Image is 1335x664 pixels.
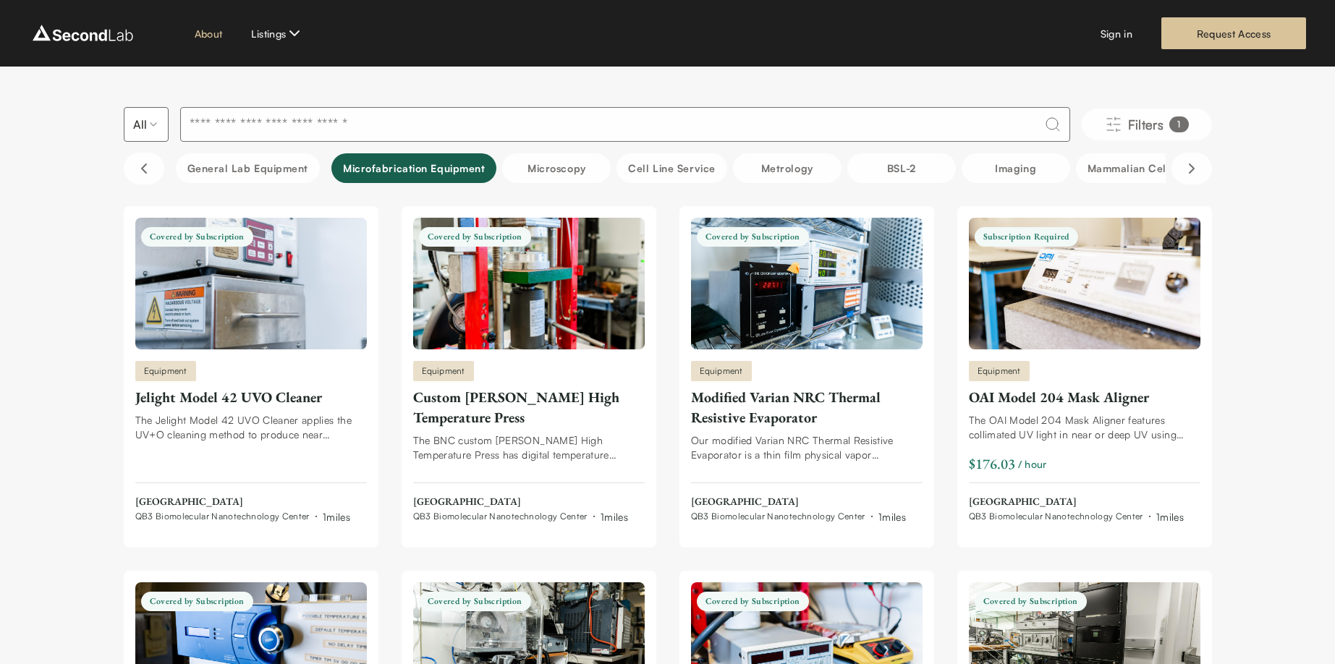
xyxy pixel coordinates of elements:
[419,227,531,247] span: Covered by Subscription
[847,153,956,183] button: BSL-2
[413,387,645,427] div: Custom [PERSON_NAME] High Temperature Press
[878,509,906,524] div: 1 miles
[135,218,367,349] img: Jelight Model 42 UVO Cleaner
[1161,17,1306,49] a: Request Access
[1018,456,1047,472] span: / hour
[962,153,1070,183] button: Imaging
[135,387,367,407] div: Jelight Model 42 UVO Cleaner
[969,413,1200,442] div: The OAI Model 204 Mask Aligner features collimated UV light in near or deep UV using lamps rangin...
[124,153,164,184] button: Scroll left
[331,153,496,183] button: Microfabrication Equipment
[975,592,1087,611] span: Covered by Subscription
[691,433,923,462] div: Our modified Varian NRC Thermal Resistive Evaporator is a thin film physical vapor deposition sys...
[413,511,588,522] span: QB3 Biomolecular Nanotechnology Center
[135,218,367,524] a: Jelight Model 42 UVO CleanerCovered by SubscriptionEquipmentJelight Model 42 UVO CleanerThe Jelig...
[124,107,169,142] button: Select listing type
[969,511,1143,522] span: QB3 Biomolecular Nanotechnology Center
[413,433,645,462] div: The BNC custom [PERSON_NAME] High Temperature Press has digital temperature controls and are suit...
[422,365,465,378] span: Equipment
[176,153,321,183] button: General Lab equipment
[697,227,809,247] span: Covered by Subscription
[141,227,253,247] span: Covered by Subscription
[969,218,1200,524] a: OAI Model 204 Mask AlignerSubscription RequiredEquipmentOAI Model 204 Mask AlignerThe OAI Model 2...
[978,365,1021,378] span: Equipment
[700,365,743,378] span: Equipment
[1082,108,1212,140] button: Filters
[733,153,842,183] button: Metrology
[195,26,223,41] a: About
[969,454,1015,474] div: $176.03
[413,218,645,349] img: Custom Carver High Temperature Press
[969,495,1184,509] span: [GEOGRAPHIC_DATA]
[135,495,350,509] span: [GEOGRAPHIC_DATA]
[691,387,923,427] div: Modified Varian NRC Thermal Resistive Evaporator
[1169,116,1188,132] div: 1
[135,511,310,522] span: QB3 Biomolecular Nanotechnology Center
[135,413,367,442] div: The Jelight Model 42 UVO Cleaner applies the UV+O cleaning method to produce near atomically clea...
[969,218,1200,349] img: OAI Model 204 Mask Aligner
[691,218,923,349] img: Modified Varian NRC Thermal Resistive Evaporator
[413,218,645,524] a: Custom Carver High Temperature PressCovered by SubscriptionEquipmentCustom [PERSON_NAME] High Tem...
[691,511,865,522] span: QB3 Biomolecular Nanotechnology Center
[419,592,531,611] span: Covered by Subscription
[1101,26,1132,41] a: Sign in
[601,509,628,524] div: 1 miles
[1171,153,1212,184] button: Scroll right
[502,153,611,183] button: Microscopy
[1156,509,1184,524] div: 1 miles
[1128,114,1164,135] span: Filters
[969,387,1200,407] div: OAI Model 204 Mask Aligner
[141,592,253,611] span: Covered by Subscription
[323,509,350,524] div: 1 miles
[251,25,303,42] button: Listings
[691,218,923,524] a: Modified Varian NRC Thermal Resistive EvaporatorCovered by SubscriptionEquipmentModified Varian N...
[975,227,1078,247] span: Subscription Required
[144,365,187,378] span: Equipment
[1076,153,1186,183] button: Mammalian Cells
[616,153,726,183] button: Cell line service
[691,495,906,509] span: [GEOGRAPHIC_DATA]
[29,22,137,45] img: logo
[413,495,628,509] span: [GEOGRAPHIC_DATA]
[697,592,809,611] span: Covered by Subscription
